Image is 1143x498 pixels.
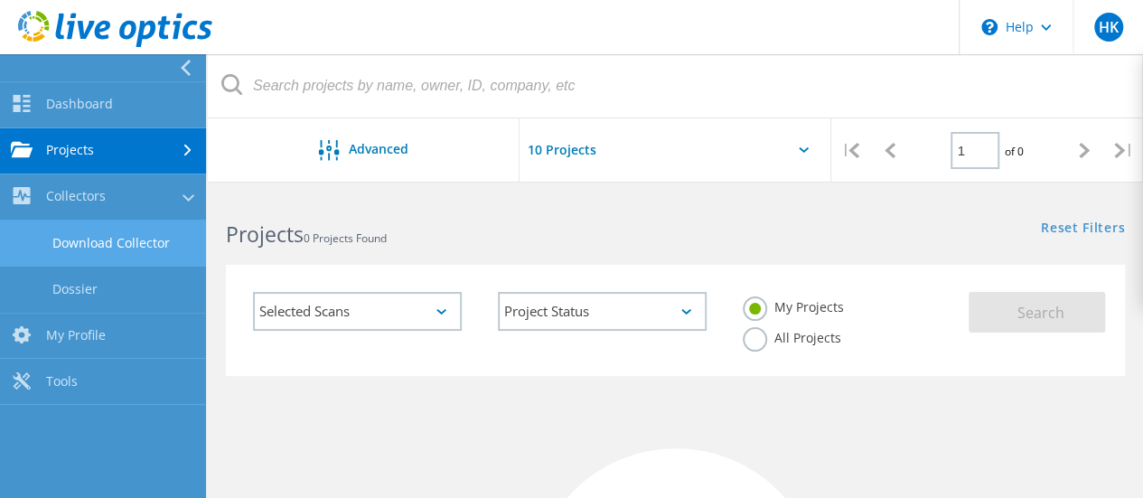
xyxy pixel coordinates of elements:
[349,143,408,155] span: Advanced
[743,296,844,314] label: My Projects
[253,292,462,331] div: Selected Scans
[1017,303,1064,323] span: Search
[743,327,841,344] label: All Projects
[981,19,998,35] svg: \n
[226,220,304,249] b: Projects
[1041,221,1125,237] a: Reset Filters
[304,230,387,246] span: 0 Projects Found
[1098,20,1118,34] span: HK
[1104,118,1143,183] div: |
[1004,144,1023,159] span: of 0
[498,292,707,331] div: Project Status
[831,118,870,183] div: |
[18,38,212,51] a: Live Optics Dashboard
[969,292,1105,333] button: Search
